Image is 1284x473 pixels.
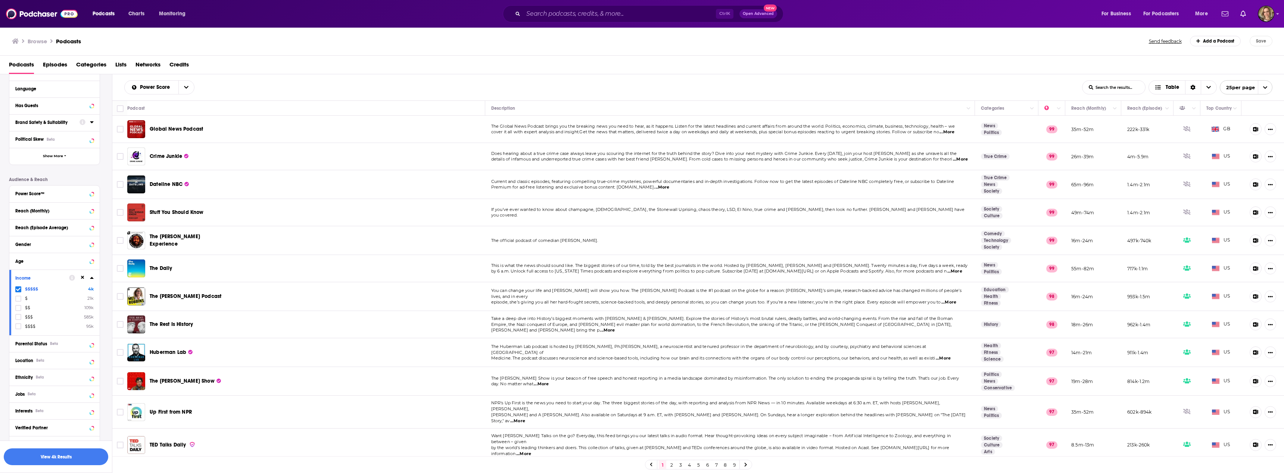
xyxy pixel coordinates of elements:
[15,375,33,380] span: Ethnicity
[127,403,145,421] img: Up First from NPR
[124,80,194,94] h2: Choose List sort
[76,59,106,74] span: Categories
[1046,181,1057,188] p: 99
[15,372,94,382] button: EthnicityBeta
[1212,265,1230,272] span: US
[150,153,188,160] a: Crime Junkie
[15,84,94,93] button: Language
[1071,265,1094,272] p: 55m-82m
[1101,9,1131,19] span: For Business
[127,231,145,249] img: The Joe Rogan Experience
[941,299,956,305] span: ...More
[150,293,221,300] a: The [PERSON_NAME] Podcast
[1265,375,1276,387] button: Show More Button
[981,300,1001,306] a: Fitness
[15,118,80,127] button: Brand Safety & Suitability
[9,59,34,74] a: Podcasts
[1138,8,1190,20] button: open menu
[1046,125,1057,133] p: 99
[15,389,94,398] button: JobsBeta
[127,104,145,113] div: Podcast
[981,175,1010,181] a: True Crime
[1046,377,1057,385] p: 97
[981,442,1003,448] a: Culture
[1071,181,1094,188] p: 65m-96m
[1096,8,1140,20] button: open menu
[1143,9,1179,19] span: For Podcasters
[127,147,145,165] img: Crime Junkie
[150,181,189,188] a: Dateline NBC
[1127,126,1150,133] p: 222k-331k
[56,38,81,45] a: Podcasts
[127,315,145,333] a: The Rest Is History
[1071,237,1093,244] p: 16m-24m
[981,349,1001,355] a: Fitness
[9,177,100,182] p: Audience & Reach
[1071,104,1106,113] div: Reach (Monthly)
[15,208,87,214] div: Reach (Monthly)
[1219,7,1231,20] a: Show notifications dropdown
[127,259,145,277] a: The Daily
[1147,38,1184,44] button: Send feedback
[981,123,998,129] a: News
[1054,104,1063,113] button: Column Actions
[15,103,87,108] div: Has Guests
[1166,85,1179,90] span: Table
[677,460,684,469] a: 3
[1212,377,1230,385] span: US
[1212,125,1230,133] span: GB
[150,408,192,416] a: Up First from NPR
[491,184,654,190] span: Premium for ad-free listening and exclusive bonus content: [DOMAIN_NAME]
[981,262,998,268] a: News
[1190,8,1217,20] button: open menu
[659,460,666,469] a: 1
[764,4,777,12] span: New
[15,355,94,365] button: LocationBeta
[981,130,1002,136] a: Politics
[491,288,962,299] span: You can change your life and [PERSON_NAME] will show you how. The [PERSON_NAME] Podcast is the #1...
[1071,321,1093,328] p: 18m-26m
[169,59,189,74] a: Credits
[28,392,36,396] div: Beta
[117,237,124,244] span: Toggle select row
[1127,237,1151,244] p: 497k-740k
[150,125,203,133] a: Global News Podcast
[159,9,186,19] span: Monitoring
[939,129,954,135] span: ...More
[15,276,64,281] div: Income
[150,265,172,271] span: The Daily
[150,233,225,248] a: The [PERSON_NAME] Experience
[117,409,124,416] span: Toggle select row
[1212,408,1230,416] span: US
[135,59,160,74] span: Networks
[127,436,145,454] a: TED Talks Daily
[150,321,193,328] a: The Rest Is History
[117,265,124,272] span: Toggle select row
[491,322,952,333] span: Empire, the Nazi conquest of Europe, and [PERSON_NAME] evil master plan for world domination, to ...
[15,408,32,414] span: Interests
[981,371,1002,377] a: Politics
[127,343,145,361] a: Huberman Lab
[154,8,195,20] button: open menu
[1195,9,1208,19] span: More
[15,242,87,247] div: Gender
[739,9,777,18] button: Open AdvancedNew
[534,381,549,387] span: ...More
[981,269,1002,275] a: Politics
[1250,36,1272,46] button: Save
[86,324,94,329] span: 95k
[15,358,33,363] span: Location
[140,85,172,90] span: Power Score
[87,296,94,301] span: 21k
[125,85,178,90] button: open menu
[127,120,145,138] a: Global News Podcast
[25,286,38,292] span: $$$$$
[1127,104,1162,113] div: Reach (Episode)
[1127,209,1150,216] p: 1.4m-2.1m
[25,305,30,310] span: $$
[1190,36,1241,46] a: Add a Podcast
[50,341,58,346] div: Beta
